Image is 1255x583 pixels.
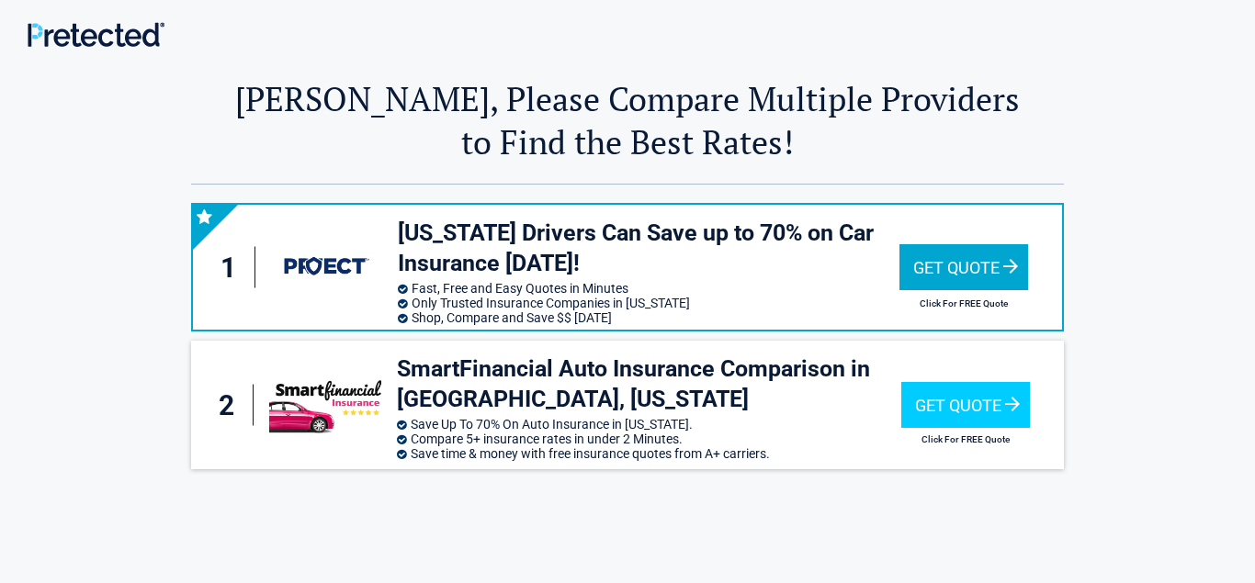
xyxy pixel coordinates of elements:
h2: [PERSON_NAME], Please Compare Multiple Providers to Find the Best Rates! [191,77,1064,163]
h3: SmartFinancial Auto Insurance Comparison in [GEOGRAPHIC_DATA], [US_STATE] [397,354,900,414]
li: Save Up To 70% On Auto Insurance in [US_STATE]. [397,417,900,432]
li: Save time & money with free insurance quotes from A+ carriers. [397,446,900,461]
h3: [US_STATE] Drivers Can Save up to 70% on Car Insurance [DATE]! [398,219,899,278]
div: Get Quote [901,382,1030,428]
img: protect's logo [271,238,389,297]
li: Only Trusted Insurance Companies in [US_STATE] [398,296,899,310]
h2: Click For FREE Quote [899,298,1028,308]
h2: Click For FREE Quote [901,434,1030,444]
img: smartfinancial's logo [269,376,388,433]
li: Shop, Compare and Save $$ [DATE] [398,310,899,325]
div: 1 [211,247,255,288]
div: Get Quote [899,244,1028,290]
li: Compare 5+ insurance rates in under 2 Minutes. [397,432,900,446]
div: 2 [209,385,254,426]
li: Fast, Free and Easy Quotes in Minutes [398,281,899,296]
img: Main Logo [28,22,164,47]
